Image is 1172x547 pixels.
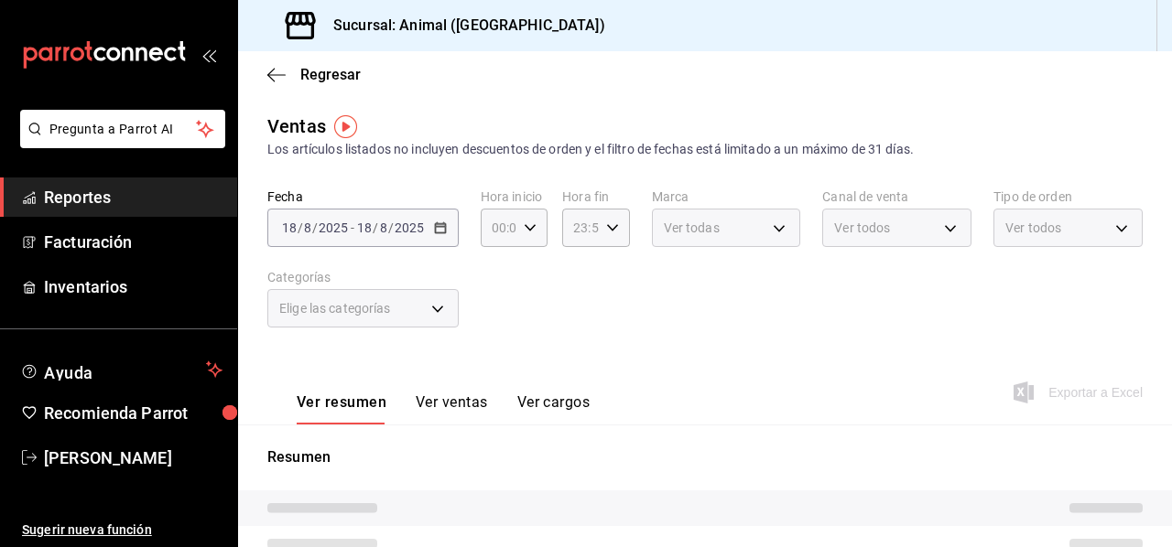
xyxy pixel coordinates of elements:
button: Ver cargos [517,393,591,424]
div: navigation tabs [297,393,590,424]
label: Fecha [267,190,459,203]
button: Regresar [267,66,361,83]
div: Los artículos listados no incluyen descuentos de orden y el filtro de fechas está limitado a un m... [267,140,1143,159]
input: -- [379,220,388,235]
input: -- [356,220,373,235]
img: Tooltip marker [334,115,357,138]
button: Ver ventas [416,393,488,424]
span: [PERSON_NAME] [44,445,222,470]
span: Facturación [44,230,222,254]
label: Hora inicio [481,190,548,203]
input: -- [281,220,298,235]
span: Sugerir nueva función [22,520,222,540]
span: / [298,220,303,235]
label: Categorías [267,271,459,284]
span: Regresar [300,66,361,83]
span: Recomienda Parrot [44,401,222,425]
p: Resumen [267,446,1143,468]
input: ---- [318,220,349,235]
label: Marca [652,190,801,203]
input: ---- [394,220,425,235]
span: Ver todas [664,219,720,237]
span: Ver todos [834,219,890,237]
button: Pregunta a Parrot AI [20,110,225,148]
span: Reportes [44,185,222,209]
span: Ver todos [1005,219,1061,237]
span: / [388,220,394,235]
span: / [312,220,318,235]
span: / [373,220,378,235]
label: Hora fin [562,190,629,203]
span: - [351,220,354,235]
h3: Sucursal: Animal ([GEOGRAPHIC_DATA]) [319,15,605,37]
button: Ver resumen [297,393,386,424]
label: Tipo de orden [993,190,1143,203]
label: Canal de venta [822,190,971,203]
span: Elige las categorías [279,299,391,317]
a: Pregunta a Parrot AI [13,133,225,152]
span: Ayuda [44,359,199,381]
button: open_drawer_menu [201,48,216,62]
input: -- [303,220,312,235]
div: Ventas [267,113,326,140]
span: Inventarios [44,274,222,299]
span: Pregunta a Parrot AI [49,120,197,139]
